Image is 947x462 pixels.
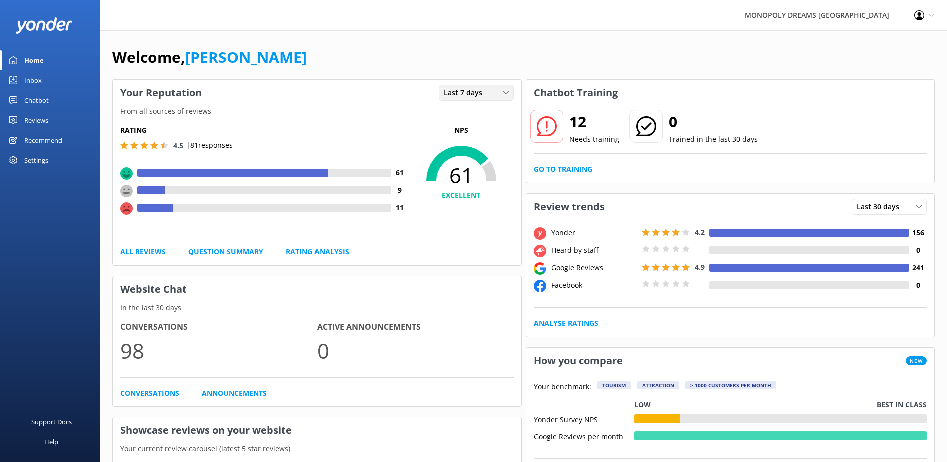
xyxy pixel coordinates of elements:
div: Google Reviews [549,262,639,273]
div: Facebook [549,280,639,291]
span: Last 7 days [444,87,488,98]
div: Help [44,432,58,452]
a: Announcements [202,388,267,399]
img: yonder-white-logo.png [15,17,73,34]
h3: Chatbot Training [526,80,625,106]
p: Needs training [569,134,619,145]
p: In the last 30 days [113,302,521,313]
h4: 9 [391,185,409,196]
div: Chatbot [24,90,49,110]
h4: 61 [391,167,409,178]
div: Heard by staff [549,245,639,256]
a: Conversations [120,388,179,399]
span: Last 30 days [857,201,905,212]
h3: Website Chat [113,276,521,302]
p: From all sources of reviews [113,106,521,117]
p: Best in class [877,399,927,410]
a: All Reviews [120,246,166,257]
a: Question Summary [188,246,263,257]
div: Google Reviews per month [534,431,634,440]
div: > 1000 customers per month [685,381,776,389]
h1: Welcome, [112,45,307,69]
h4: 0 [909,280,927,291]
h3: Review trends [526,194,612,220]
h3: Showcase reviews on your website [113,417,521,443]
div: Tourism [597,381,631,389]
h4: Conversations [120,321,317,334]
span: 4.5 [173,141,183,150]
div: Home [24,50,44,70]
h3: How you compare [526,348,630,374]
p: 98 [120,334,317,367]
h3: Your Reputation [113,80,209,106]
span: New [906,356,927,365]
div: Support Docs [31,412,72,432]
p: NPS [409,125,514,136]
div: Yonder Survey NPS [534,414,634,423]
a: Analyse Ratings [534,318,598,329]
h4: 11 [391,202,409,213]
h4: EXCELLENT [409,190,514,201]
h4: 241 [909,262,927,273]
div: Inbox [24,70,42,90]
h5: Rating [120,125,409,136]
div: Reviews [24,110,48,130]
p: Trained in the last 30 days [669,134,758,145]
h2: 0 [669,110,758,134]
div: Yonder [549,227,639,238]
div: Attraction [637,381,679,389]
p: | 81 responses [186,140,233,151]
a: [PERSON_NAME] [185,47,307,67]
p: 0 [317,334,514,367]
div: Settings [24,150,48,170]
span: 4.9 [695,262,705,272]
p: Your benchmark: [534,381,591,393]
p: Low [634,399,651,410]
h4: 0 [909,245,927,256]
span: 61 [409,163,514,188]
div: Recommend [24,130,62,150]
h2: 12 [569,110,619,134]
span: 4.2 [695,227,705,237]
a: Rating Analysis [286,246,349,257]
a: Go to Training [534,164,592,175]
p: Your current review carousel (latest 5 star reviews) [113,443,521,454]
h4: Active Announcements [317,321,514,334]
h4: 156 [909,227,927,238]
